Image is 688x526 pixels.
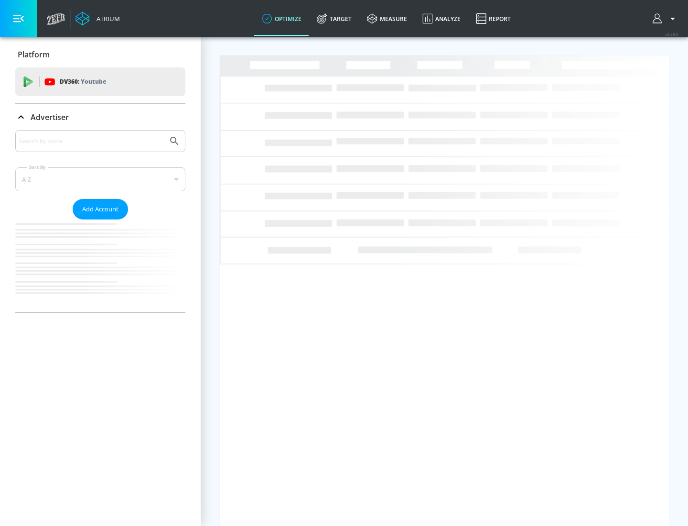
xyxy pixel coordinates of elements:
[18,49,50,60] p: Platform
[27,164,48,170] label: Sort By
[15,104,185,131] div: Advertiser
[15,130,185,312] div: Advertiser
[15,167,185,191] div: A-Z
[468,1,518,36] a: Report
[309,1,359,36] a: Target
[254,1,309,36] a: optimize
[75,11,120,26] a: Atrium
[31,112,69,122] p: Advertiser
[15,41,185,68] div: Platform
[82,204,118,215] span: Add Account
[81,77,106,87] p: Youtube
[665,32,678,37] span: v 4.28.0
[93,14,120,23] div: Atrium
[359,1,415,36] a: measure
[415,1,468,36] a: Analyze
[15,219,185,312] nav: list of Advertiser
[15,67,185,96] div: DV360: Youtube
[19,135,164,147] input: Search by name
[60,77,106,87] p: DV360:
[73,199,128,219] button: Add Account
